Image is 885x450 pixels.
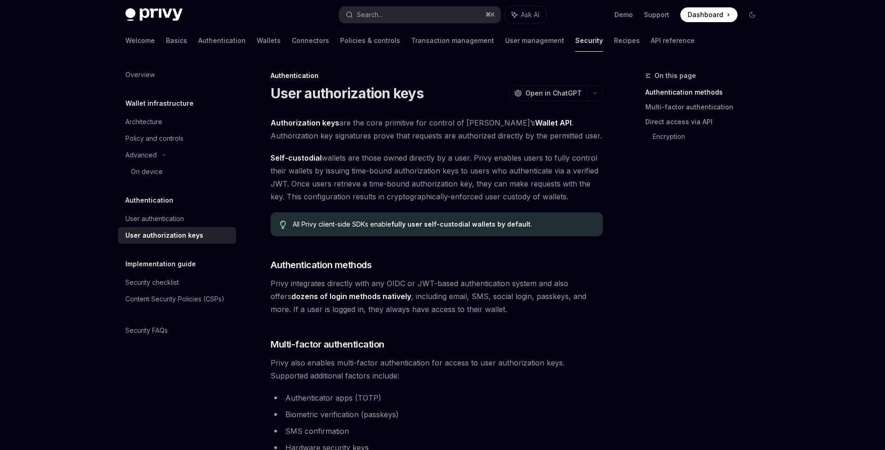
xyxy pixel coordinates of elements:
div: Advanced [125,150,157,161]
span: ⌘ K [485,11,495,18]
a: Encryption [653,129,767,144]
a: Demo [614,10,633,19]
span: wallets are those owned directly by a user. Privy enables users to fully control their wallets by... [271,151,603,203]
a: Basics [166,30,187,52]
li: Biometric verification (passkeys) [271,408,603,421]
a: Authorization keys [271,118,339,128]
span: are the core primitive for control of [PERSON_NAME]’s . Authorization key signatures prove that r... [271,116,603,142]
a: User authorization keys [118,227,236,244]
span: On this page [655,70,696,81]
a: Welcome [125,30,155,52]
div: Security FAQs [125,325,168,336]
a: Security [575,30,603,52]
div: Content Security Policies (CSPs) [125,294,224,305]
span: Multi-factor authentication [271,338,384,351]
a: Recipes [614,30,640,52]
a: Support [644,10,669,19]
button: Toggle dark mode [745,7,760,22]
div: Policy and controls [125,133,183,144]
a: Overview [118,66,236,83]
a: User authentication [118,210,236,227]
h5: Implementation guide [125,258,196,270]
div: Architecture [125,116,162,127]
a: Wallets [257,30,281,52]
a: Dashboard [680,7,737,22]
a: API reference [651,30,695,52]
a: Policy and controls [118,130,236,147]
div: Authentication [271,71,603,80]
strong: fully user self-custodial wallets by default [391,220,531,228]
a: Policies & controls [340,30,400,52]
li: Authenticator apps (TOTP) [271,391,603,404]
span: Privy integrates directly with any OIDC or JWT-based authentication system and also offers , incl... [271,277,603,316]
div: User authentication [125,213,184,224]
div: Search... [357,9,383,20]
a: Direct access via API [645,114,767,129]
svg: Tip [280,221,286,229]
h1: User authorization keys [271,85,424,102]
a: Transaction management [411,30,494,52]
a: Multi-factor authentication [645,100,767,114]
span: Privy also enables multi-factor authentication for access to user authorization keys. Supported a... [271,356,603,382]
a: Content Security Policies (CSPs) [118,291,236,307]
a: Authentication [198,30,246,52]
a: User management [505,30,564,52]
a: Security FAQs [118,322,236,339]
span: Ask AI [521,10,539,19]
a: Authentication methods [645,85,767,100]
h5: Authentication [125,195,173,206]
a: Security checklist [118,274,236,291]
h5: Wallet infrastructure [125,98,194,109]
li: SMS confirmation [271,425,603,438]
span: Dashboard [688,10,723,19]
a: Connectors [292,30,329,52]
button: Open in ChatGPT [508,85,587,101]
div: Security checklist [125,277,179,288]
span: Open in ChatGPT [525,89,582,98]
a: dozens of login methods natively [291,292,411,301]
a: Architecture [118,114,236,130]
a: On device [118,163,236,180]
div: User authorization keys [125,230,203,241]
strong: Self-custodial [271,153,322,162]
div: All Privy client-side SDKs enable . [293,220,594,229]
a: Wallet API [535,118,572,128]
button: Search...⌘K [339,6,501,23]
img: dark logo [125,8,183,21]
div: Overview [125,69,155,80]
span: Authentication methods [271,258,372,271]
div: On device [131,166,163,177]
button: Ask AI [505,6,546,23]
